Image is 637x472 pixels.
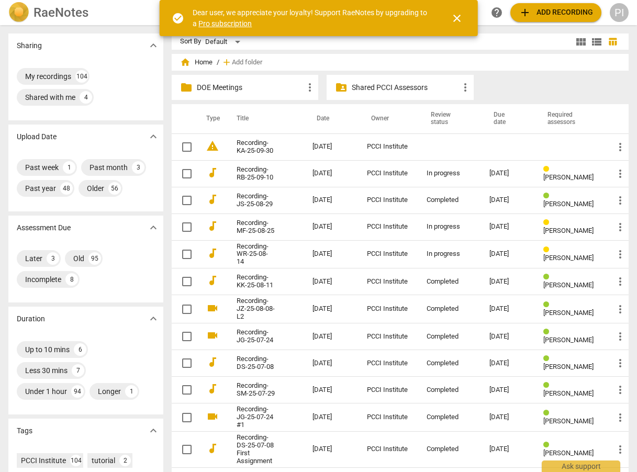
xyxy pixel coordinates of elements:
[25,183,56,194] div: Past year
[487,3,506,22] a: Help
[614,248,627,261] span: more_vert
[25,253,42,264] div: Later
[180,81,193,94] span: folder
[543,441,553,449] span: Review status: completed
[21,455,66,466] div: PCCI Institute
[17,313,45,324] p: Duration
[589,34,605,50] button: List view
[510,3,601,22] button: Upload
[489,413,527,421] div: [DATE]
[335,81,348,94] span: folder_shared
[70,455,82,466] div: 104
[206,356,219,368] span: audiotrack
[543,200,594,208] span: [PERSON_NAME]
[206,193,219,206] span: audiotrack
[237,139,275,155] a: Recording-KA-25-09-30
[489,250,527,258] div: [DATE]
[206,166,219,179] span: audiotrack
[8,2,161,23] a: LogoRaeNotes
[237,355,275,371] a: Recording-DS-25-07-08
[237,382,275,398] a: Recording-SM-25-07-29
[206,247,219,260] span: audiotrack
[519,6,531,19] span: add
[610,3,629,22] button: PI
[367,413,410,421] div: PCCI Institute
[304,268,359,295] td: [DATE]
[147,39,160,52] span: expand_more
[25,71,71,82] div: My recordings
[427,445,472,453] div: Completed
[224,104,304,133] th: Title
[71,385,84,398] div: 94
[481,104,535,133] th: Due date
[304,133,359,160] td: [DATE]
[304,240,359,268] td: [DATE]
[17,40,42,51] p: Sharing
[459,81,472,94] span: more_vert
[444,6,470,31] button: Close
[543,219,553,227] span: Review status: in progress
[543,227,594,234] span: [PERSON_NAME]
[73,253,84,264] div: Old
[25,365,68,376] div: Less 30 mins
[63,161,75,174] div: 1
[87,183,104,194] div: Older
[304,350,359,377] td: [DATE]
[237,219,275,235] a: Recording-MF-25-08-25
[237,274,275,289] a: Recording-KK-25-08-11
[367,445,410,453] div: PCCI Institute
[543,281,594,289] span: [PERSON_NAME]
[427,413,472,421] div: Completed
[74,343,86,356] div: 6
[543,173,594,181] span: [PERSON_NAME]
[489,333,527,341] div: [DATE]
[25,162,59,173] div: Past week
[206,383,219,395] span: audiotrack
[206,302,219,314] span: videocam
[47,252,59,265] div: 3
[543,336,594,344] span: [PERSON_NAME]
[237,297,275,321] a: Recording-JZ-25-08-08-L2
[237,243,275,266] a: Recording-WR-25-08-14
[614,275,627,288] span: more_vert
[427,359,472,367] div: Completed
[304,104,359,133] th: Date
[614,384,627,396] span: more_vert
[367,170,410,177] div: PCCI Institute
[147,312,160,325] span: expand_more
[427,250,472,258] div: In progress
[614,330,627,343] span: more_vert
[198,19,252,28] a: Pro subscription
[543,355,553,363] span: Review status: completed
[427,196,472,204] div: Completed
[221,57,232,68] span: add
[180,57,191,68] span: home
[17,425,32,436] p: Tags
[543,381,553,389] span: Review status: completed
[543,192,553,200] span: Review status: completed
[90,162,128,173] div: Past month
[147,221,160,234] span: expand_more
[543,409,553,417] span: Review status: completed
[418,104,480,133] th: Review status
[25,92,75,103] div: Shared with me
[25,274,61,285] div: Incomplete
[146,423,161,439] button: Show more
[543,165,553,173] span: Review status: in progress
[427,305,472,313] div: Completed
[125,385,138,398] div: 1
[573,34,589,50] button: Tile view
[489,445,527,453] div: [DATE]
[198,104,224,133] th: Type
[543,363,594,370] span: [PERSON_NAME]
[75,70,88,83] div: 104
[304,160,359,187] td: [DATE]
[451,12,463,25] span: close
[193,7,432,29] div: Dear user, we appreciate your loyalty! Support RaeNotes by upgrading to a
[367,386,410,394] div: PCCI Institute
[60,182,73,195] div: 48
[543,389,594,397] span: [PERSON_NAME]
[367,305,410,313] div: PCCI Institute
[206,220,219,232] span: audiotrack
